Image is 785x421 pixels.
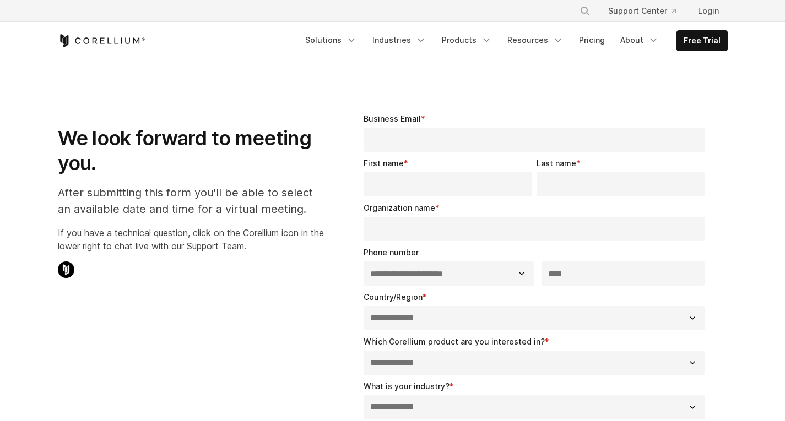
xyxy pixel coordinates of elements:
a: Resources [501,30,570,50]
a: Login [689,1,728,21]
a: About [614,30,665,50]
a: Solutions [299,30,364,50]
div: Navigation Menu [566,1,728,21]
h1: We look forward to meeting you. [58,126,324,176]
a: Corellium Home [58,34,145,47]
span: What is your industry? [364,381,450,391]
span: Country/Region [364,292,423,302]
a: Free Trial [677,31,727,51]
a: Products [435,30,499,50]
span: Which Corellium product are you interested in? [364,337,545,346]
span: Organization name [364,203,435,212]
a: Industries [366,30,433,50]
div: Navigation Menu [299,30,728,51]
a: Support Center [599,1,685,21]
p: If you have a technical question, click on the Corellium icon in the lower right to chat live wit... [58,226,324,253]
p: After submitting this form you'll be able to select an available date and time for a virtual meet... [58,184,324,217]
img: Corellium Chat Icon [58,261,74,278]
span: Phone number [364,248,419,257]
span: Business Email [364,114,421,123]
button: Search [575,1,595,21]
span: Last name [537,158,576,168]
span: First name [364,158,404,168]
a: Pricing [572,30,611,50]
